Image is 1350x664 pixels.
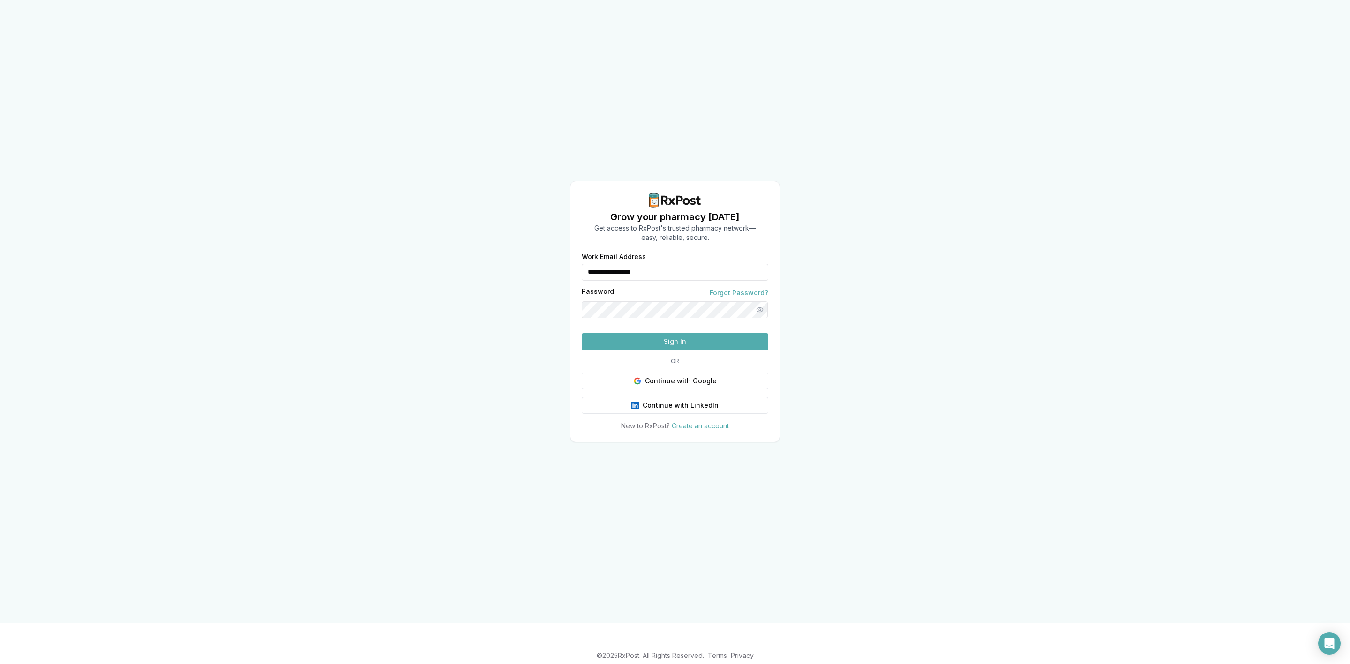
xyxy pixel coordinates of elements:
[582,397,768,414] button: Continue with LinkedIn
[751,301,768,318] button: Show password
[582,254,768,260] label: Work Email Address
[582,333,768,350] button: Sign In
[582,373,768,389] button: Continue with Google
[594,210,756,224] h1: Grow your pharmacy [DATE]
[672,422,729,430] a: Create an account
[582,288,614,298] label: Password
[621,422,670,430] span: New to RxPost?
[710,288,768,298] a: Forgot Password?
[645,193,705,208] img: RxPost Logo
[594,224,756,242] p: Get access to RxPost's trusted pharmacy network— easy, reliable, secure.
[1318,632,1341,655] div: Open Intercom Messenger
[708,651,727,659] a: Terms
[731,651,754,659] a: Privacy
[631,402,639,409] img: LinkedIn
[634,377,641,385] img: Google
[667,358,683,365] span: OR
